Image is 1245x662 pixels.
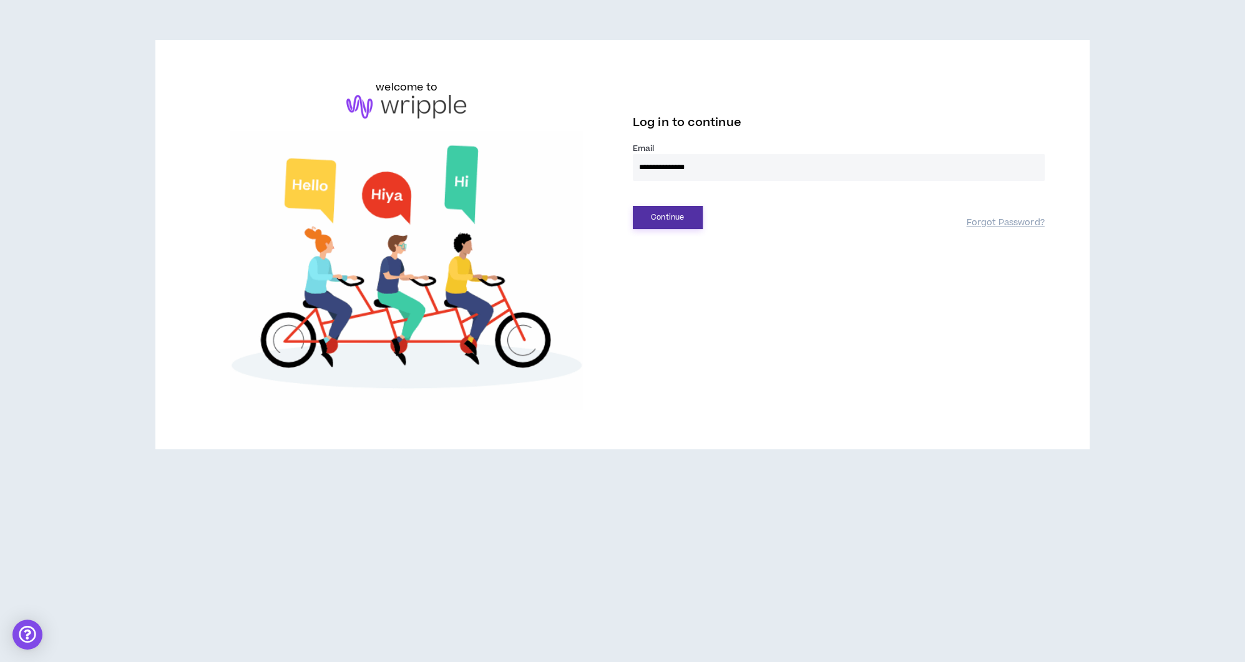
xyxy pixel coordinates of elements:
[966,217,1044,229] a: Forgot Password?
[633,143,1045,154] label: Email
[633,115,741,130] span: Log in to continue
[633,206,703,229] button: Continue
[200,131,612,410] img: Welcome to Wripple
[12,620,42,650] div: Open Intercom Messenger
[346,95,466,119] img: logo-brand.png
[376,80,437,95] h6: welcome to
